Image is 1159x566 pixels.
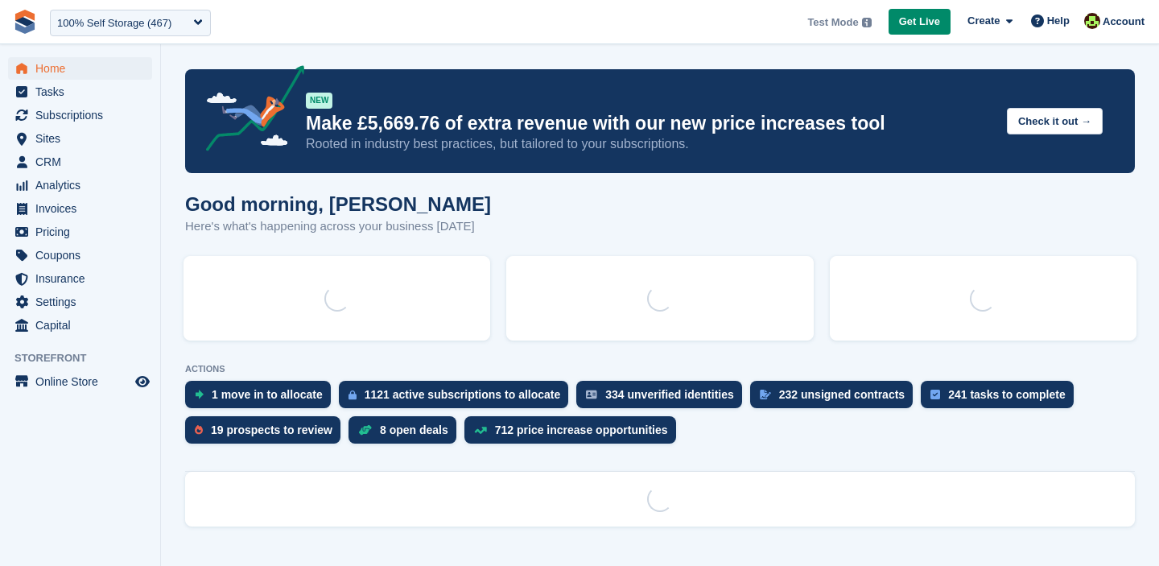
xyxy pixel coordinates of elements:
[14,350,160,366] span: Storefront
[605,388,734,401] div: 334 unverified identities
[35,57,132,80] span: Home
[8,221,152,243] a: menu
[8,267,152,290] a: menu
[930,390,940,399] img: task-75834270c22a3079a89374b754ae025e5fb1db73e45f91037f5363f120a921f8.svg
[57,15,171,31] div: 100% Self Storage (467)
[948,388,1066,401] div: 241 tasks to complete
[35,267,132,290] span: Insurance
[807,14,858,31] span: Test Mode
[306,93,332,109] div: NEW
[899,14,940,30] span: Get Live
[576,381,750,416] a: 334 unverified identities
[35,197,132,220] span: Invoices
[133,372,152,391] a: Preview store
[1047,13,1070,29] span: Help
[1007,108,1103,134] button: Check it out →
[195,390,204,399] img: move_ins_to_allocate_icon-fdf77a2bb77ea45bf5b3d319d69a93e2d87916cf1d5bf7949dd705db3b84f3ca.svg
[8,370,152,393] a: menu
[8,151,152,173] a: menu
[8,57,152,80] a: menu
[185,381,339,416] a: 1 move in to allocate
[8,291,152,313] a: menu
[185,193,491,215] h1: Good morning, [PERSON_NAME]
[8,127,152,150] a: menu
[192,65,305,157] img: price-adjustments-announcement-icon-8257ccfd72463d97f412b2fc003d46551f7dbcb40ab6d574587a9cd5c0d94...
[35,127,132,150] span: Sites
[464,416,684,452] a: 712 price increase opportunities
[35,174,132,196] span: Analytics
[195,425,203,435] img: prospect-51fa495bee0391a8d652442698ab0144808aea92771e9ea1ae160a38d050c398.svg
[8,197,152,220] a: menu
[35,291,132,313] span: Settings
[779,388,905,401] div: 232 unsigned contracts
[306,135,994,153] p: Rooted in industry best practices, but tailored to your subscriptions.
[35,221,132,243] span: Pricing
[35,104,132,126] span: Subscriptions
[306,112,994,135] p: Make £5,669.76 of extra revenue with our new price increases tool
[35,81,132,103] span: Tasks
[185,217,491,236] p: Here's what's happening across your business [DATE]
[760,390,771,399] img: contract_signature_icon-13c848040528278c33f63329250d36e43548de30e8caae1d1a13099fd9432cc5.svg
[889,9,951,35] a: Get Live
[1103,14,1145,30] span: Account
[35,370,132,393] span: Online Store
[13,10,37,34] img: stora-icon-8386f47178a22dfd0bd8f6a31ec36ba5ce8667c1dd55bd0f319d3a0aa187defe.svg
[586,390,597,399] img: verify_identity-adf6edd0f0f0b5bbfe63781bf79b02c33cf7c696d77639b501bdc392416b5a36.svg
[8,314,152,337] a: menu
[211,423,332,436] div: 19 prospects to review
[349,416,464,452] a: 8 open deals
[474,427,487,434] img: price_increase_opportunities-93ffe204e8149a01c8c9dc8f82e8f89637d9d84a8eef4429ea346261dce0b2c0.svg
[750,381,921,416] a: 232 unsigned contracts
[349,390,357,400] img: active_subscription_to_allocate_icon-d502201f5373d7db506a760aba3b589e785aa758c864c3986d89f69b8ff3...
[212,388,323,401] div: 1 move in to allocate
[339,381,577,416] a: 1121 active subscriptions to allocate
[380,423,448,436] div: 8 open deals
[921,381,1082,416] a: 241 tasks to complete
[862,18,872,27] img: icon-info-grey-7440780725fd019a000dd9b08b2336e03edf1995a4989e88bcd33f0948082b44.svg
[35,314,132,337] span: Capital
[1084,13,1100,29] img: Catherine Coffey
[8,244,152,266] a: menu
[35,244,132,266] span: Coupons
[358,424,372,436] img: deal-1b604bf984904fb50ccaf53a9ad4b4a5d6e5aea283cecdc64d6e3604feb123c2.svg
[185,416,349,452] a: 19 prospects to review
[8,81,152,103] a: menu
[35,151,132,173] span: CRM
[967,13,1000,29] span: Create
[495,423,668,436] div: 712 price increase opportunities
[365,388,561,401] div: 1121 active subscriptions to allocate
[185,364,1135,374] p: ACTIONS
[8,104,152,126] a: menu
[8,174,152,196] a: menu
